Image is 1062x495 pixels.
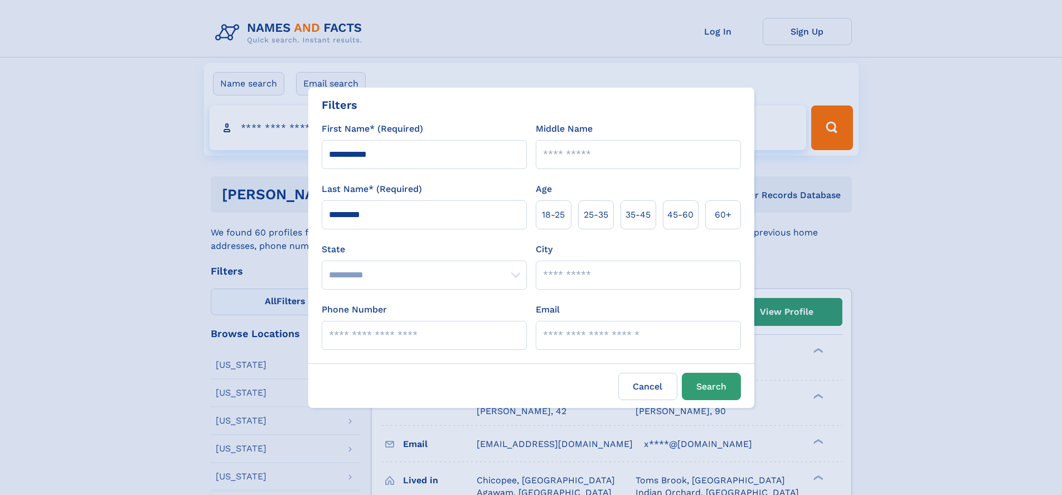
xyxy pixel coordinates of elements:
span: 18‑25 [542,208,565,222]
span: 25‑35 [584,208,608,222]
label: Middle Name [536,122,593,136]
div: Filters [322,97,357,113]
label: State [322,243,527,256]
span: 35‑45 [625,208,651,222]
label: City [536,243,552,256]
button: Search [682,373,741,400]
label: Age [536,182,552,196]
label: Cancel [618,373,677,400]
label: First Name* (Required) [322,122,423,136]
span: 45‑60 [667,208,694,222]
label: Email [536,303,560,316]
span: 60+ [715,208,731,222]
label: Phone Number [322,303,387,316]
label: Last Name* (Required) [322,182,422,196]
